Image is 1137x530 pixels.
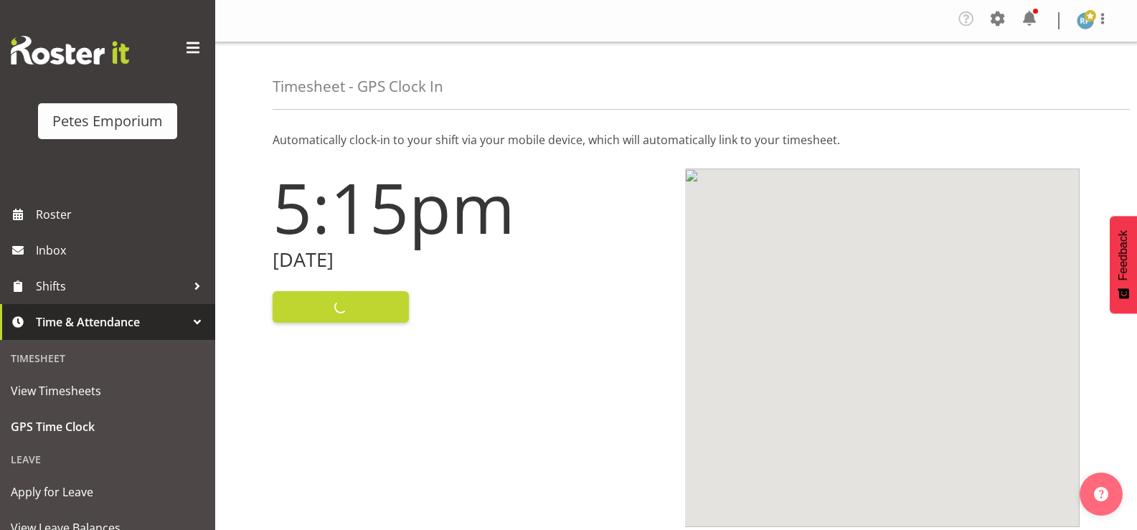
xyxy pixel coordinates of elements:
[1077,12,1094,29] img: reina-puketapu721.jpg
[273,169,668,246] h1: 5:15pm
[36,275,187,297] span: Shifts
[11,416,204,437] span: GPS Time Clock
[11,380,204,402] span: View Timesheets
[273,249,668,271] h2: [DATE]
[11,36,129,65] img: Rosterit website logo
[36,311,187,333] span: Time & Attendance
[4,409,212,445] a: GPS Time Clock
[4,445,212,474] div: Leave
[4,373,212,409] a: View Timesheets
[52,110,163,132] div: Petes Emporium
[1117,230,1130,280] span: Feedback
[1110,216,1137,313] button: Feedback - Show survey
[36,240,208,261] span: Inbox
[4,474,212,510] a: Apply for Leave
[273,78,443,95] h4: Timesheet - GPS Clock In
[11,481,204,503] span: Apply for Leave
[1094,487,1108,501] img: help-xxl-2.png
[36,204,208,225] span: Roster
[4,344,212,373] div: Timesheet
[273,131,1080,148] p: Automatically clock-in to your shift via your mobile device, which will automatically link to you...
